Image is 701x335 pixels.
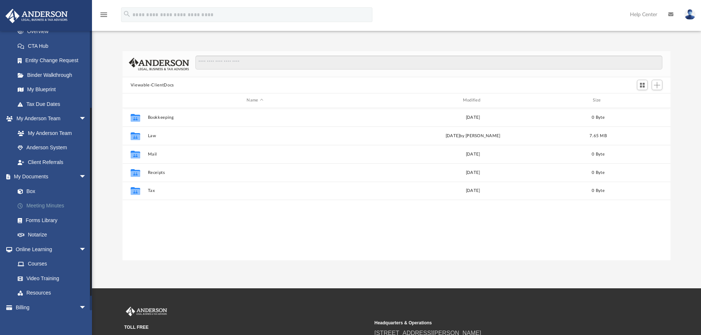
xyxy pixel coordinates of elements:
a: Resources [10,286,94,300]
small: Headquarters & Operations [375,320,620,326]
img: User Pic [684,9,695,20]
img: Anderson Advisors Platinum Portal [3,9,70,23]
div: Modified [365,97,580,104]
small: TOLL FREE [124,324,369,331]
a: Forms Library [10,213,94,228]
a: My Documentsarrow_drop_down [5,170,98,184]
a: Billingarrow_drop_down [5,300,98,315]
button: Mail [148,152,362,157]
input: Search files and folders [195,56,662,70]
a: My Anderson Teamarrow_drop_down [5,111,94,126]
img: Anderson Advisors Platinum Portal [124,307,169,316]
a: Anderson System [10,140,94,155]
button: Tax [148,188,362,193]
a: My Anderson Team [10,126,90,140]
a: Video Training [10,271,90,286]
div: [DATE] [365,114,580,121]
button: Law [148,133,362,138]
a: Client Referrals [10,155,94,170]
a: Entity Change Request [10,53,98,68]
div: Name [147,97,362,104]
a: CTA Hub [10,39,98,53]
span: arrow_drop_down [79,300,94,315]
div: id [616,97,668,104]
button: Receipts [148,170,362,175]
a: Meeting Minutes [10,199,98,213]
i: search [123,10,131,18]
a: Notarize [10,228,98,242]
a: menu [99,14,108,19]
a: Binder Walkthrough [10,68,98,82]
button: Switch to Grid View [637,80,648,90]
a: Online Learningarrow_drop_down [5,242,94,257]
div: [DATE] [365,151,580,157]
span: 0 Byte [592,152,605,156]
span: 0 Byte [592,189,605,193]
button: Add [652,80,663,90]
div: id [126,97,144,104]
div: [DATE] [365,188,580,194]
div: [DATE] [365,169,580,176]
span: arrow_drop_down [79,242,94,257]
span: 0 Byte [592,115,605,119]
span: 7.65 MB [590,133,607,138]
div: [DATE] by [PERSON_NAME] [365,132,580,139]
a: Tax Due Dates [10,97,98,111]
span: arrow_drop_down [79,111,94,126]
button: Bookkeeping [148,115,362,120]
a: My Blueprint [10,82,94,97]
span: 0 Byte [592,170,605,174]
span: arrow_drop_down [79,170,94,185]
div: Size [583,97,613,104]
button: Viewable-ClientDocs [131,82,174,89]
a: Box [10,184,94,199]
i: menu [99,10,108,19]
a: Courses [10,257,94,271]
a: Overview [10,24,98,39]
div: grid [123,108,671,260]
